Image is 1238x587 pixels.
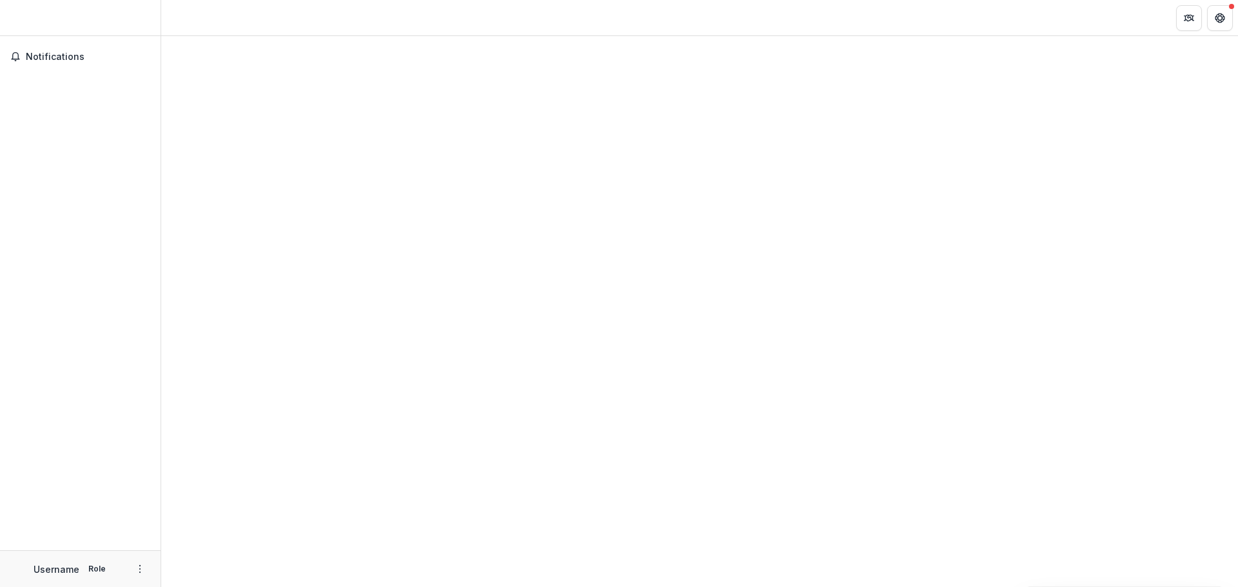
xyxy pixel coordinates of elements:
[1176,5,1202,31] button: Partners
[132,561,148,577] button: More
[5,46,155,67] button: Notifications
[26,52,150,63] span: Notifications
[84,563,110,575] p: Role
[34,563,79,576] p: Username
[1207,5,1233,31] button: Get Help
